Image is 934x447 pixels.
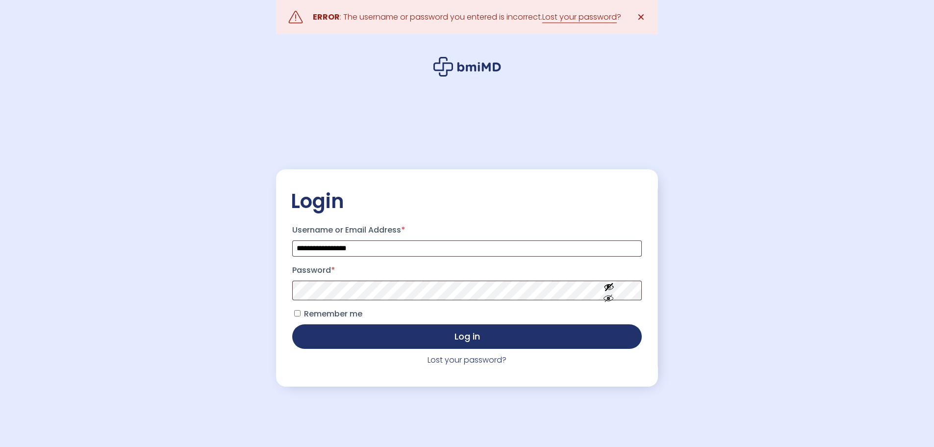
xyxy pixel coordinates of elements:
div: : The username or password you entered is incorrect. ? [313,10,621,24]
label: Username or Email Address [292,222,642,238]
h2: Login [291,189,643,213]
a: ✕ [631,7,651,27]
span: Remember me [304,308,362,319]
button: Show password [581,273,636,307]
strong: ERROR [313,11,340,23]
a: Lost your password [542,11,617,23]
label: Password [292,263,642,278]
a: Lost your password? [428,354,506,366]
button: Log in [292,324,642,349]
input: Remember me [294,310,301,316]
span: ✕ [637,10,645,24]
